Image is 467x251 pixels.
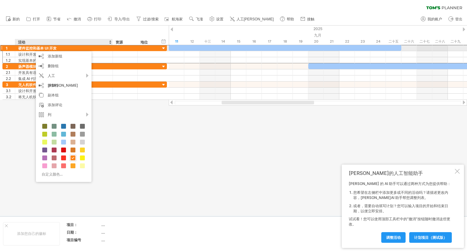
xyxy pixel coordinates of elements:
[106,15,132,23] a: 导入/导出
[143,17,158,21] font: 过滤/搜索
[299,39,303,44] font: 19
[17,231,46,236] font: 添加您自己的徽标
[4,15,22,23] a: 新的
[330,39,334,44] font: 21
[204,39,211,44] font: 十三
[175,39,178,44] font: 11
[6,95,11,99] font: 3.2
[190,39,194,44] font: 12
[6,89,11,93] font: 3.1
[386,235,401,240] font: 调整活动
[18,40,25,44] font: 活动
[401,38,417,45] div: 2025年9月26日，星期五
[349,181,451,186] font: [PERSON_NAME] 的 AI 助手可以通过两种方式为您提供帮助：
[353,190,448,200] font: 您希望在左侧栏中添加更多或不同的活动吗？请描述更改内容，[PERSON_NAME]AI 助手帮您调整列表。
[86,15,103,23] a: 打印
[307,17,314,21] font: 接触
[308,38,324,45] div: 2025年9月20日星期六
[74,17,81,21] font: 撤消
[215,38,231,45] div: 2025年9月14日星期日
[25,15,42,23] a: 打开
[67,222,78,227] font: 项目：
[188,15,205,23] a: 飞涨
[376,39,380,44] font: 24
[42,172,63,176] font: 自定义颜色...
[420,39,430,44] font: 二十七
[18,76,78,81] font: 集成 AI 代理，实现智能协助和自动化
[349,217,450,226] font: 试试看！您可以使用顶部工具栏中的“撤消”按钮随时撤消这些更改。
[94,17,101,21] font: 打印
[140,40,148,44] font: 地位
[48,93,59,97] font: 副本组
[53,17,61,21] font: 节省
[277,38,293,45] div: 2025年9月18日星期四
[389,39,399,44] font: 二十五
[349,170,423,176] font: [PERSON_NAME]的人工智能助手
[448,38,463,45] div: 2025年9月29日星期一
[435,39,445,44] font: 二十八
[414,235,447,240] font: 计划项目（测试版）
[228,15,276,23] a: 人工[PERSON_NAME]
[299,15,316,23] a: 接触
[361,39,365,44] font: 23
[48,103,62,107] font: 添加评论
[409,232,452,243] a: 计划项目（测试版）
[216,17,223,21] font: 设置
[6,52,10,57] font: 1.1
[339,38,355,45] div: 2025年9月22日星期一
[287,17,294,21] font: 帮助
[48,112,51,117] font: 列
[6,82,8,87] font: 3
[67,238,81,242] font: 项目编号
[18,95,87,99] font: 将无人机软件与 C1 项目的小屏幕系统集成
[293,38,308,45] div: 2025年9月19日星期五
[345,39,349,44] font: 22
[101,238,105,242] font: ....
[172,17,183,21] font: 航海家
[101,222,105,227] font: ....
[48,73,78,88] font: 人工[PERSON_NAME]
[451,39,461,44] font: 二十九
[353,204,448,213] font: 或者，需要自动填写计划？您可以输入项目的开始和结束日期，以便立即安排。
[314,33,321,37] font: 九月
[447,15,464,23] a: 登出
[313,26,322,31] font: 2025
[48,54,62,58] font: 添加新组
[268,39,271,44] font: 17
[169,38,184,45] div: 2025年9月11日，星期四
[6,46,8,51] font: 1
[278,15,296,23] a: 帮助
[164,15,185,23] a: 航海家
[419,15,444,23] a: 我的账户
[262,38,277,45] div: 2025年9月17日星期三
[135,15,160,23] a: 过滤/搜索
[48,83,59,88] font: 添加行
[65,15,83,23] a: 撤消
[184,38,200,45] div: 2025年9月12日，星期五
[324,38,339,45] div: 2025年9月21日星期日
[18,46,57,51] font: 硬件监控和基本 UI 开发
[114,17,130,21] font: 导入/导出
[231,38,246,45] div: 2025年9月15日星期一
[45,15,62,23] a: 节省
[283,39,287,44] font: 18
[12,17,20,21] font: 新的
[18,52,58,57] font: 设计和开发硬件监控功能
[355,38,370,45] div: 2025年9月23日星期二
[33,17,40,21] font: 打开
[18,64,62,69] font: 扬声器模块和人工智能集成
[18,82,55,87] font: 无人机软件开发与集成
[196,17,203,21] font: 飞涨
[455,17,462,21] font: 登出
[381,232,406,243] a: 调整活动
[101,230,105,235] font: ....
[246,38,262,45] div: 2025年9月16日星期二
[6,64,8,69] font: 2
[427,17,442,21] font: 我的账户
[48,64,59,68] font: 删除组
[386,38,401,45] div: 2025年9月25日，星期四
[404,39,414,44] font: 二十六
[237,17,274,21] font: 人工[PERSON_NAME]
[314,39,318,44] font: 20
[208,15,225,23] a: 设置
